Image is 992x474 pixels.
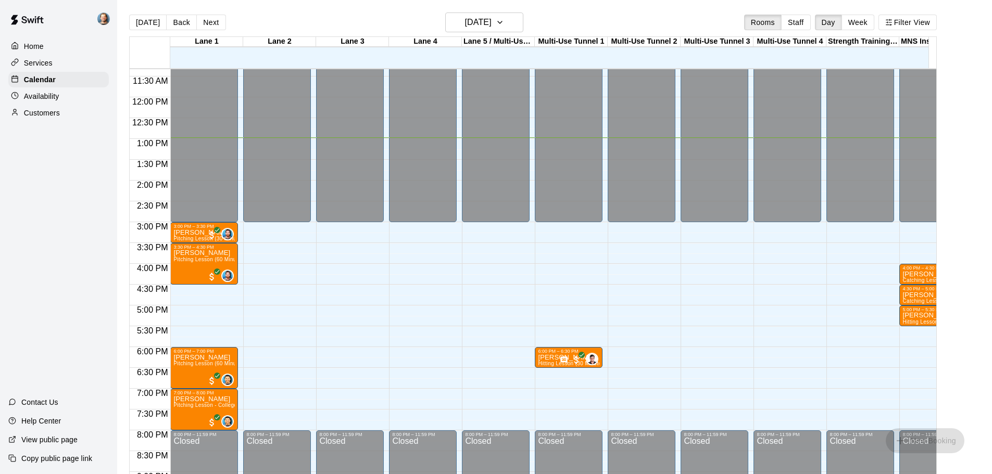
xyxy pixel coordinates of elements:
[757,432,818,437] div: 8:00 PM – 11:59 PM
[316,37,389,47] div: Lane 3
[587,354,597,364] img: Anthony Miller
[744,15,782,30] button: Rooms
[535,37,608,47] div: Multi-Use Tunnel 1
[207,272,217,282] span: All customers have paid
[538,349,599,354] div: 6:00 PM – 6:30 PM
[134,389,171,398] span: 7:00 PM
[21,416,61,426] p: Help Center
[173,432,235,437] div: 8:00 PM – 11:59 PM
[166,15,197,30] button: Back
[899,37,972,47] div: MNS Instructor Tunnel
[173,236,245,241] span: Pitching Lesson (30 Minutes)
[815,15,842,30] button: Day
[134,285,171,293] span: 4:30 PM
[225,228,234,240] span: Jacob Crooks
[902,286,964,291] div: 4:30 PM – 5:00 PM
[21,434,78,445] p: View public page
[221,374,234,386] div: Gonzo Gonzalez
[392,432,454,437] div: 8:00 PM – 11:59 PM
[319,432,381,437] div: 8:00 PM – 11:59 PM
[134,347,171,356] span: 6:00 PM
[899,264,967,285] div: 4:00 PM – 4:30 PM: Paul McLiney
[134,368,171,377] span: 6:30 PM
[465,432,526,437] div: 8:00 PM – 11:59 PM
[24,41,44,52] p: Home
[222,416,233,427] img: Gonzo Gonzalez
[684,432,745,437] div: 8:00 PM – 11:59 PM
[134,181,171,189] span: 2:00 PM
[538,432,599,437] div: 8:00 PM – 11:59 PM
[878,15,937,30] button: Filter View
[462,37,535,47] div: Lane 5 / Multi-Use Tunnel 5
[222,271,233,281] img: Jacob Crooks
[222,375,233,385] img: Gonzo Gonzalez
[886,435,964,444] span: You don't have the permission to add bookings
[173,257,245,262] span: Pitching Lesson (60 Minutes)
[130,118,170,127] span: 12:30 PM
[130,97,170,106] span: 12:00 PM
[8,105,109,121] a: Customers
[134,326,171,335] span: 5:30 PM
[8,39,109,54] a: Home
[134,243,171,252] span: 3:30 PM
[8,55,109,71] a: Services
[129,15,167,30] button: [DATE]
[134,139,171,148] span: 1:00 PM
[173,361,245,366] span: Pitching Lesson (60 Minutes)
[95,8,117,29] div: Nik Crouch
[24,91,59,101] p: Availability
[826,37,899,47] div: Strength Training Room
[899,285,967,305] div: 4:30 PM – 5:00 PM: Paul McLiney
[221,228,234,240] div: Jacob Crooks
[781,15,811,30] button: Staff
[590,353,598,365] span: Anthony Miller
[608,37,681,47] div: Multi-Use Tunnel 2
[830,432,891,437] div: 8:00 PM – 11:59 PM
[24,108,60,118] p: Customers
[170,347,238,389] div: 6:00 PM – 7:00 PM: Carter Liezert
[134,409,171,418] span: 7:30 PM
[173,402,303,408] span: Pitching Lesson - College Players Only (60 Minutes)
[134,201,171,210] span: 2:30 PM
[170,243,238,285] div: 3:30 PM – 4:30 PM: Jacob Raccuglia
[222,229,233,239] img: Jacob Crooks
[207,230,217,240] span: All customers have paid
[8,88,109,104] a: Availability
[170,222,238,243] div: 3:00 PM – 3:30 PM: Henry Hughes
[842,15,874,30] button: Week
[173,224,235,229] div: 3:00 PM – 3:30 PM
[243,37,316,47] div: Lane 2
[134,264,171,273] span: 4:00 PM
[173,349,235,354] div: 6:00 PM – 7:00 PM
[134,451,171,460] span: 8:30 PM
[170,389,238,430] div: 7:00 PM – 8:00 PM: Jacob Ross
[535,347,602,368] div: 6:00 PM – 6:30 PM: Alex Killman
[173,390,235,395] div: 7:00 PM – 8:00 PM
[586,353,598,365] div: Anthony Miller
[21,397,58,407] p: Contact Us
[134,222,171,231] span: 3:00 PM
[936,313,946,324] span: All customers have paid
[221,270,234,282] div: Jacob Crooks
[8,72,109,87] a: Calendar
[611,432,672,437] div: 8:00 PM – 11:59 PM
[754,37,826,47] div: Multi-Use Tunnel 4
[465,15,492,30] h6: [DATE]
[134,160,171,169] span: 1:30 PM
[538,361,606,366] span: Hitting Lesson (30 Minutes)
[207,417,217,428] span: All customers have paid
[97,12,110,25] img: Nik Crouch
[902,307,964,312] div: 5:00 PM – 5:30 PM
[571,355,582,365] span: All customers have paid
[134,305,171,314] span: 5:00 PM
[221,415,234,428] div: Gonzo Gonzalez
[899,305,967,326] div: 5:00 PM – 5:30 PM: Addison Hull
[173,245,235,250] div: 3:30 PM – 4:30 PM
[207,376,217,386] span: All customers have paid
[170,37,243,47] div: Lane 1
